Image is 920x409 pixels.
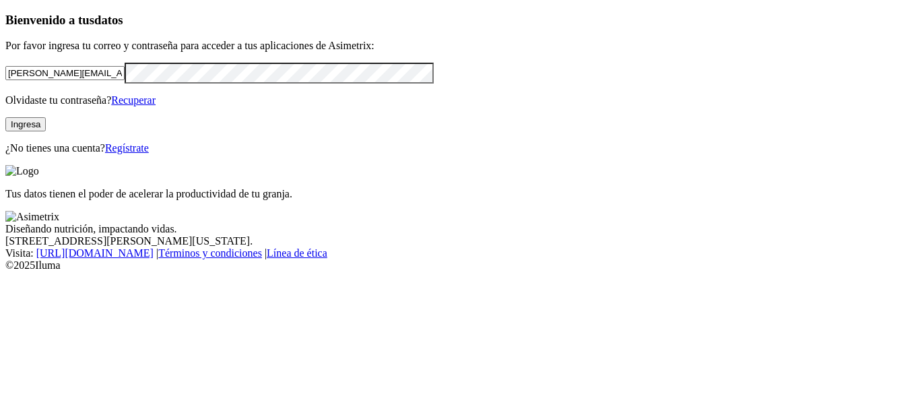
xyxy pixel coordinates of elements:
[94,13,123,27] span: datos
[5,142,915,154] p: ¿No tienes una cuenta?
[36,247,154,259] a: [URL][DOMAIN_NAME]
[5,165,39,177] img: Logo
[5,117,46,131] button: Ingresa
[5,13,915,28] h3: Bienvenido a tus
[5,211,59,223] img: Asimetrix
[5,235,915,247] div: [STREET_ADDRESS][PERSON_NAME][US_STATE].
[5,94,915,106] p: Olvidaste tu contraseña?
[111,94,156,106] a: Recuperar
[5,188,915,200] p: Tus datos tienen el poder de acelerar la productividad de tu granja.
[158,247,262,259] a: Términos y condiciones
[5,259,915,272] div: © 2025 Iluma
[5,66,125,80] input: Tu correo
[5,223,915,235] div: Diseñando nutrición, impactando vidas.
[267,247,327,259] a: Línea de ética
[5,40,915,52] p: Por favor ingresa tu correo y contraseña para acceder a tus aplicaciones de Asimetrix:
[5,247,915,259] div: Visita : | |
[105,142,149,154] a: Regístrate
